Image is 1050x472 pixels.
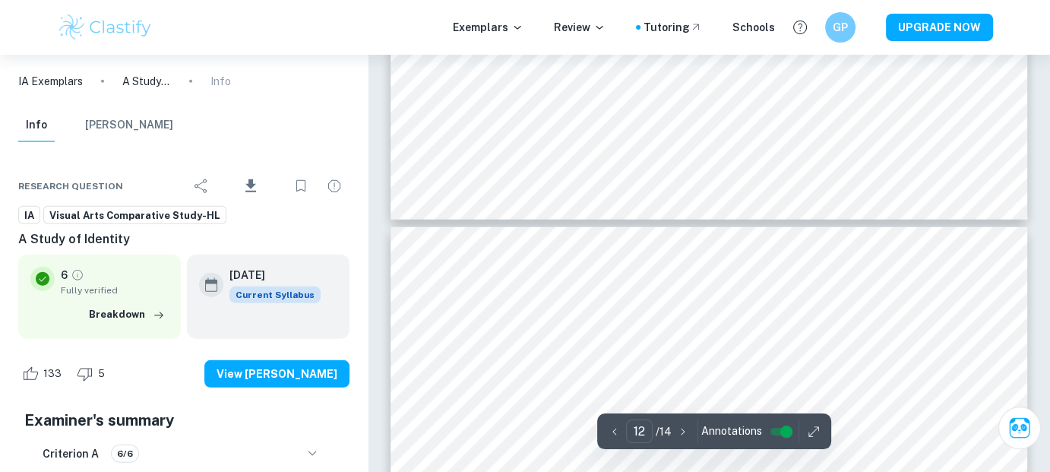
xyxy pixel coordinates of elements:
[85,303,169,326] button: Breakdown
[24,409,343,432] h5: Examiner's summary
[18,362,70,386] div: Like
[644,19,702,36] a: Tutoring
[210,73,231,90] p: Info
[44,208,226,223] span: Visual Arts Comparative Study-HL
[18,179,123,193] span: Research question
[701,423,762,439] span: Annotations
[19,208,40,223] span: IA
[71,268,84,282] a: Grade fully verified
[886,14,993,41] button: UPGRADE NOW
[220,166,283,206] div: Download
[453,19,523,36] p: Exemplars
[656,423,672,440] p: / 14
[18,109,55,142] button: Info
[286,171,316,201] div: Bookmark
[554,19,606,36] p: Review
[85,109,173,142] button: [PERSON_NAME]
[229,287,321,303] span: Current Syllabus
[43,206,226,225] a: Visual Arts Comparative Study-HL
[90,366,113,382] span: 5
[18,73,83,90] a: IA Exemplars
[18,230,349,249] h6: A Study of Identity
[732,19,775,36] a: Schools
[204,360,349,388] button: View [PERSON_NAME]
[998,407,1041,449] button: Ask Clai
[319,171,349,201] div: Report issue
[832,19,849,36] h6: GP
[229,267,308,284] h6: [DATE]
[112,447,138,461] span: 6/6
[35,366,70,382] span: 133
[825,12,855,43] button: GP
[43,445,99,462] h6: Criterion A
[61,267,68,284] p: 6
[186,171,217,201] div: Share
[787,14,813,40] button: Help and Feedback
[229,287,321,303] div: This exemplar is based on the current syllabus. Feel free to refer to it for inspiration/ideas wh...
[122,73,171,90] p: A Study of Identity
[57,12,153,43] img: Clastify logo
[73,362,113,386] div: Dislike
[18,206,40,225] a: IA
[61,284,169,297] span: Fully verified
